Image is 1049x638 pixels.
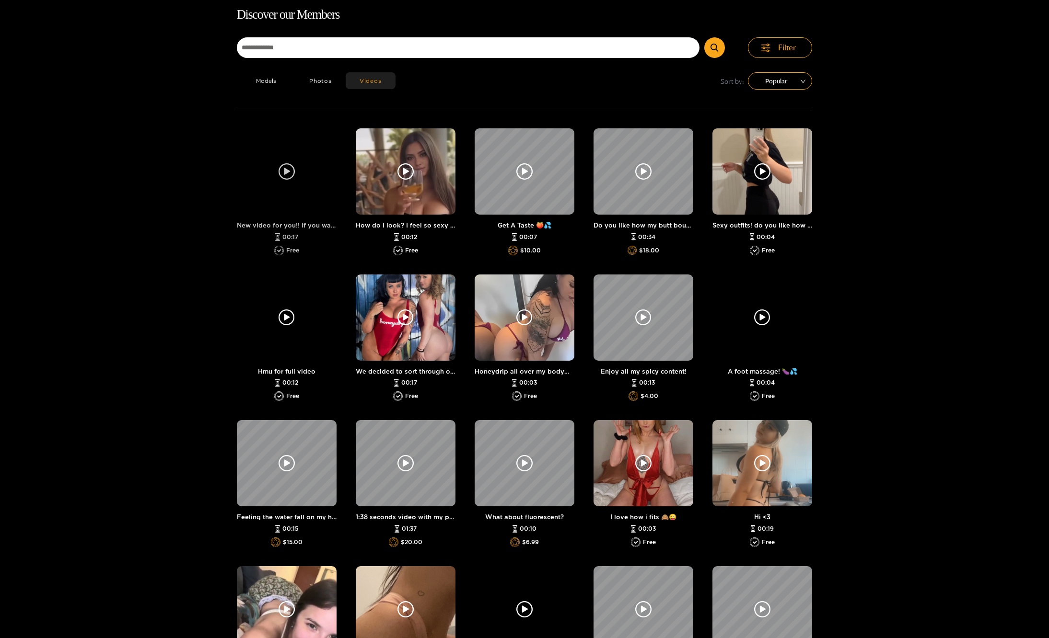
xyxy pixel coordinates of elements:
[475,246,574,255] div: $10.00
[475,368,574,375] div: Honeydrip all over my body🍯💦
[356,537,455,547] div: $20.00
[594,525,693,533] div: 00:03
[475,537,574,547] div: $6.99
[721,76,744,87] span: Sort by:
[237,513,337,520] div: Feeling the water fall on my hard tits makes me horny 🥵💦
[712,379,812,387] div: 00:04
[475,513,574,520] div: What about fluorescent?
[356,246,455,255] div: Free
[748,72,812,90] div: sort
[712,246,812,255] div: Free
[356,379,455,387] div: 00:17
[237,246,337,255] div: Free
[295,72,346,89] button: Photos
[594,537,693,547] div: Free
[712,537,812,547] div: Free
[704,37,725,58] button: Submit Search
[712,391,812,401] div: Free
[712,222,812,228] div: Sexy outfits! do you like how I look? 🔥
[237,525,337,533] div: 00:15
[594,222,693,228] div: Do you like how my butt bounces? 🔥
[237,5,812,25] h1: Discover our Members
[594,391,693,401] div: $4.00
[755,74,805,88] span: Popular
[475,525,574,533] div: 00:10
[748,37,812,58] button: Filter
[712,525,812,533] div: 00:19
[356,391,455,401] div: Free
[712,513,812,520] div: Hi <3
[475,391,574,401] div: Free
[237,391,337,401] div: Free
[594,368,693,375] div: Enjoy all my spicy content!
[712,233,812,241] div: 00:04
[237,72,295,89] button: Models
[594,379,693,387] div: 00:13
[356,233,455,241] div: 00:12
[237,368,337,375] div: Hmu for full video
[237,222,337,228] div: New video for you!! If you want to see the full vid send me a message 🔥🙈
[778,42,796,53] span: Filter
[237,379,337,387] div: 00:12
[237,233,337,241] div: 00:17
[594,246,693,255] div: $18.00
[594,233,693,241] div: 00:34
[356,368,455,375] div: We decided to sort through our DMs [DATE]… ❤️
[346,72,396,89] button: Videos
[356,525,455,533] div: 01:37
[475,222,574,228] div: Get A Taste 🍑💦
[237,537,337,547] div: $15.00
[594,513,693,520] div: I love how i fits 🙈😜
[475,379,574,387] div: 00:03
[475,233,574,241] div: 00:07
[712,368,812,375] div: A foot massage! 🍆💦
[356,222,455,228] div: How do I look? I feel so sexy 🥰
[356,513,455,520] div: 1:38 seconds video with my pink lingerie... do you like the way I seduce you?💋😉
